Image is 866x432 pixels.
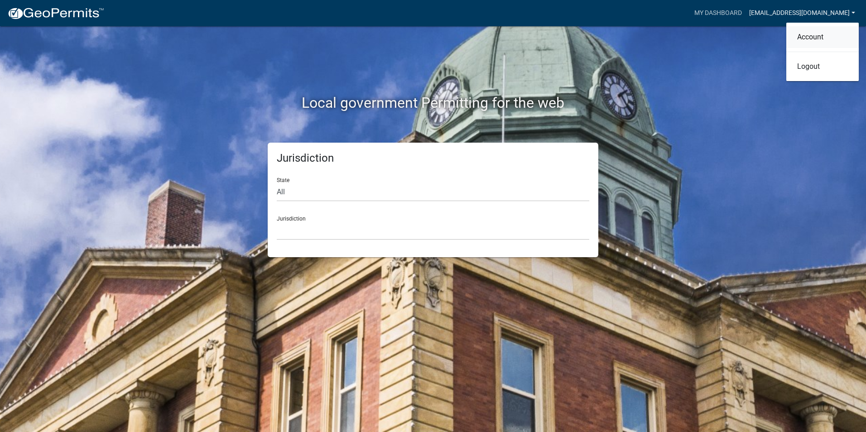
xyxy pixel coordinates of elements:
div: [EMAIL_ADDRESS][DOMAIN_NAME] [786,23,859,81]
h2: Local government Permitting for the web [182,94,684,111]
a: My Dashboard [691,5,746,22]
a: Account [786,26,859,48]
a: [EMAIL_ADDRESS][DOMAIN_NAME] [746,5,859,22]
a: Logout [786,56,859,77]
h5: Jurisdiction [277,152,589,165]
